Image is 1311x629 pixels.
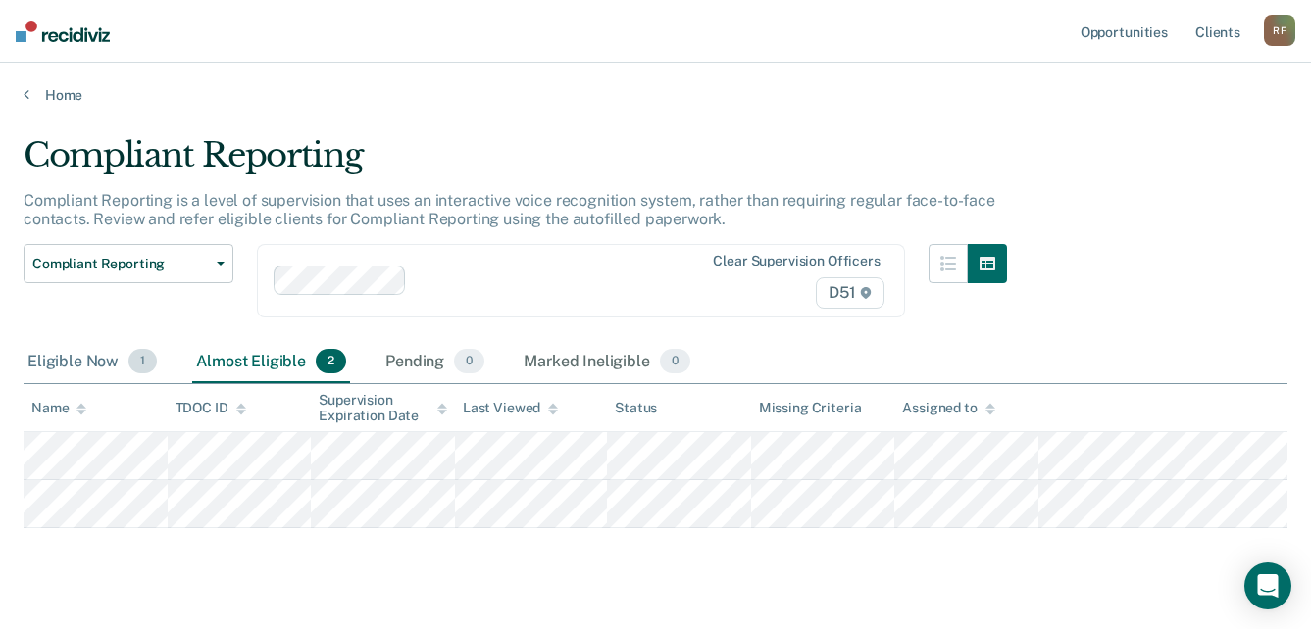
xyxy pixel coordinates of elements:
[319,392,447,425] div: Supervision Expiration Date
[902,400,994,416] div: Assigned to
[24,135,1007,191] div: Compliant Reporting
[24,341,161,384] div: Eligible Now1
[381,341,488,384] div: Pending0
[31,400,86,416] div: Name
[24,244,233,283] button: Compliant Reporting
[615,400,657,416] div: Status
[24,86,1287,104] a: Home
[24,191,995,228] p: Compliant Reporting is a level of supervision that uses an interactive voice recognition system, ...
[176,400,246,416] div: TDOC ID
[759,400,862,416] div: Missing Criteria
[16,21,110,42] img: Recidiviz
[454,349,484,374] span: 0
[1264,15,1295,46] button: RF
[192,341,350,384] div: Almost Eligible2
[660,349,690,374] span: 0
[463,400,558,416] div: Last Viewed
[1264,15,1295,46] div: R F
[128,349,157,374] span: 1
[316,349,346,374] span: 2
[816,277,883,309] span: D51
[1244,562,1291,609] div: Open Intercom Messenger
[713,253,880,269] div: Clear supervision officers
[32,256,209,272] span: Compliant Reporting
[520,341,694,384] div: Marked Ineligible0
